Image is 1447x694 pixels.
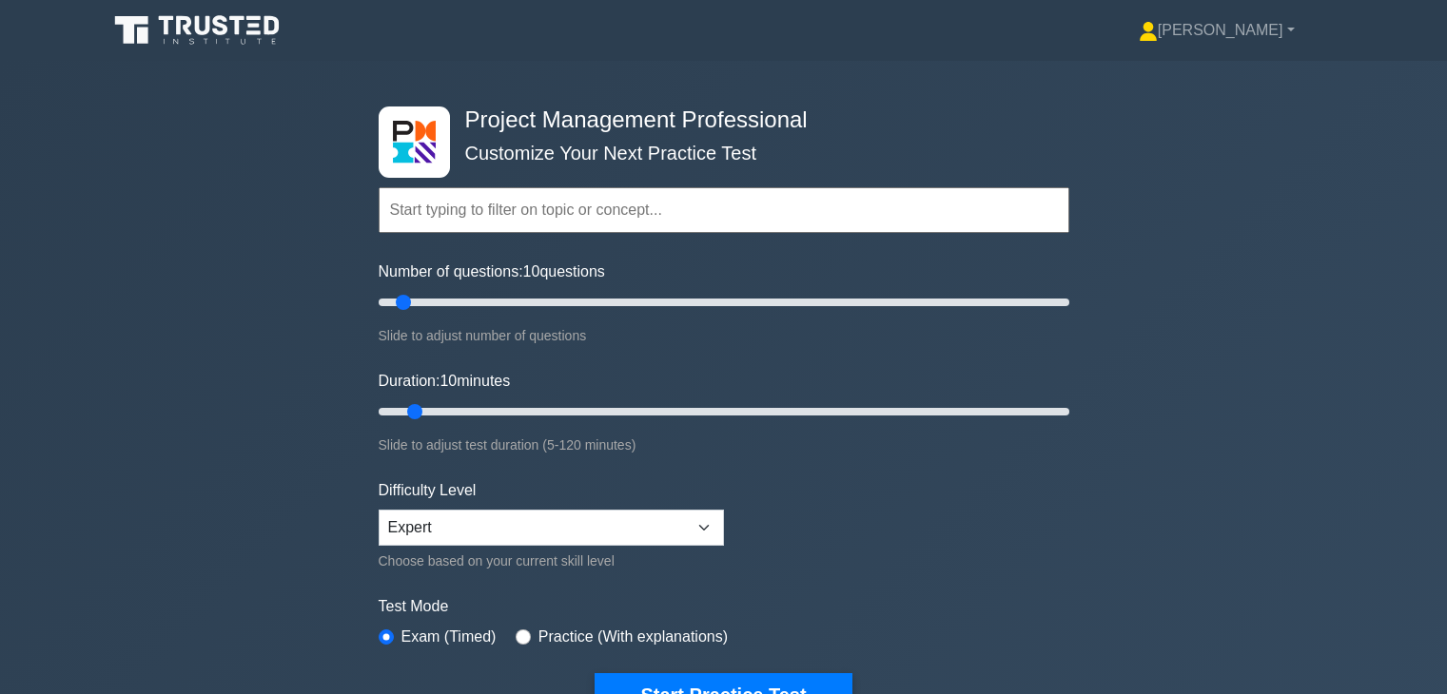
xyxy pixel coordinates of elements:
label: Exam (Timed) [401,626,497,648]
label: Number of questions: questions [379,260,605,283]
input: Start typing to filter on topic or concept... [379,187,1069,233]
span: 10 [440,373,457,389]
label: Duration: minutes [379,370,511,393]
label: Difficulty Level [379,479,477,502]
div: Slide to adjust number of questions [379,324,1069,347]
span: 10 [523,263,540,280]
div: Slide to adjust test duration (5-120 minutes) [379,434,1069,456]
label: Test Mode [379,595,1069,618]
div: Choose based on your current skill level [379,549,724,572]
a: [PERSON_NAME] [1093,11,1340,49]
label: Practice (With explanations) [538,626,728,648]
h4: Project Management Professional [458,106,976,134]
